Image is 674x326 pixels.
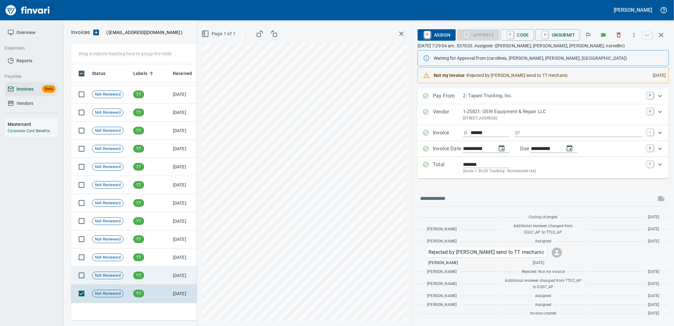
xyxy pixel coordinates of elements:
span: This records your message into the invoice and notifies anyone mentioned [654,191,669,206]
span: [PERSON_NAME] [427,302,457,308]
span: TT [134,255,144,261]
span: [PERSON_NAME] [427,281,457,287]
div: Expand [418,104,669,125]
button: Discard [612,28,626,42]
button: Page 1 of 1 [200,28,238,40]
span: Assigned [535,293,552,299]
div: Expand [418,157,669,178]
div: Expand [418,125,669,141]
p: 2: Tapani Trucking, Inc. [463,92,643,99]
span: Assigned [535,302,552,308]
a: T [647,161,653,167]
button: Flag [581,28,595,42]
span: Not-Reviewed [92,110,123,116]
span: Received [173,70,200,77]
img: Finvari [4,3,51,18]
span: TT [134,110,144,116]
button: More [627,28,641,42]
strong: Not my invoice [434,73,464,78]
span: Received [173,70,192,77]
p: Invoices [71,29,90,36]
span: TT [134,128,144,134]
p: Invoice [433,129,463,137]
span: Vendors [17,99,33,107]
p: Drag a column heading here to group the table [79,51,172,57]
span: Not-Reviewed [92,218,123,224]
span: Page 1 of 1 [203,30,235,38]
span: Close invoice [641,27,669,43]
button: [PERSON_NAME] [612,5,654,15]
span: TT [134,273,144,279]
span: [PERSON_NAME] [427,226,457,233]
span: [DATE] [648,281,659,287]
svg: Invoice number [463,129,468,137]
span: Labels [133,70,147,77]
span: Not-Reviewed [92,200,123,206]
span: [EMAIL_ADDRESS][DOMAIN_NAME] [108,29,181,36]
span: Status [92,70,105,77]
button: Upload an Invoice [90,29,102,36]
span: [DATE] [648,269,659,275]
span: Rejected: Not my invoice [522,269,565,275]
a: U [542,31,548,38]
span: Overview [17,29,35,37]
div: Expand [418,141,669,157]
button: change due date [562,141,577,156]
nav: breadcrumb [71,29,90,36]
p: 1-25821: OSW Equipment & Repair LLC [463,108,643,115]
td: [DATE] [170,267,205,285]
a: I [647,129,653,135]
span: Invoice created [530,310,557,317]
td: [DATE] [170,230,205,248]
td: [DATE] [170,85,205,104]
span: Expenses [4,44,52,52]
span: TT [134,92,144,98]
span: Labels [133,70,155,77]
span: Not-Reviewed [92,146,123,152]
button: CCode [501,29,534,41]
button: RAssign [418,29,455,41]
span: [DATE] [648,214,659,221]
span: Not-Reviewed [92,291,123,297]
td: [DATE] [170,194,205,212]
button: Labels [597,28,611,42]
span: [PERSON_NAME] [428,260,458,266]
span: Not-Reviewed [92,273,123,279]
span: Additional reviewer changed from EQ07_AP to TT02_AP [505,223,582,236]
span: [PERSON_NAME] [427,238,457,245]
span: Payable [4,72,52,80]
span: Unsubmit [540,30,575,40]
span: TT [134,236,144,242]
a: Vendors [5,96,58,111]
span: [DATE] [648,226,659,233]
button: UUnsubmit [535,29,580,41]
td: [DATE] [170,212,205,230]
span: TT [134,291,144,297]
a: C [507,31,513,38]
span: [DATE] [533,260,544,266]
span: Invoices [17,85,33,93]
span: Beta [42,85,56,93]
p: Vendor [433,108,463,121]
div: [DATE] [648,70,666,81]
span: [DATE] [648,238,659,245]
p: ( ) [102,29,183,36]
span: Reports [17,57,32,65]
span: Code [506,30,529,40]
span: TT [134,182,144,188]
span: Not-Reviewed [92,182,123,188]
span: [PERSON_NAME] [427,269,457,275]
td: [DATE] [170,248,205,267]
button: change date [494,141,509,156]
p: [STREET_ADDRESS] [463,115,643,122]
span: Coding changed [529,214,558,221]
span: Not-Reviewed [92,128,123,134]
span: [DATE] [648,302,659,308]
span: Assigned [535,238,552,245]
span: [DATE] [648,310,659,317]
td: [DATE] [170,140,205,158]
td: [DATE] [170,104,205,122]
span: TT [134,164,144,170]
div: Click for options [426,247,547,257]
